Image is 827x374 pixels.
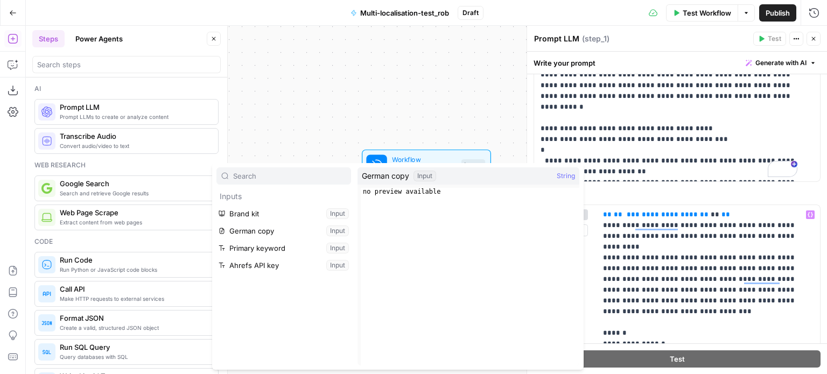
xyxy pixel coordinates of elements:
[60,294,209,303] span: Make HTTP requests to external services
[60,112,209,121] span: Prompt LLMs to create or analyze content
[534,190,821,201] label: Chat
[60,323,209,332] span: Create a valid, structured JSON object
[360,8,449,18] span: Multi-localisation-test_rob
[753,32,786,46] button: Test
[69,30,129,47] button: Power Agents
[768,34,781,44] span: Test
[534,350,821,368] button: Test
[34,160,219,170] div: Web research
[534,33,579,44] textarea: Prompt LLM
[759,4,796,22] button: Publish
[34,84,219,94] div: Ai
[60,131,209,142] span: Transcribe Audio
[392,154,456,164] span: Workflow
[362,171,409,181] span: German copy
[344,4,455,22] button: Multi-localisation-test_rob
[60,352,209,361] span: Query databases with SQL
[216,239,351,257] button: Select variable Primary keyword
[216,188,351,205] p: Inputs
[32,30,65,47] button: Steps
[326,150,527,181] div: WorkflowSet InputsInputs
[582,33,609,44] span: ( step_1 )
[670,354,685,364] span: Test
[60,313,209,323] span: Format JSON
[60,102,209,112] span: Prompt LLM
[741,56,821,70] button: Generate with AI
[666,4,738,22] button: Test Workflow
[37,59,216,70] input: Search steps
[60,142,209,150] span: Convert audio/video to text
[60,265,209,274] span: Run Python or JavaScript code blocks
[60,342,209,352] span: Run SQL Query
[216,222,351,239] button: Select variable German copy
[60,255,209,265] span: Run Code
[413,171,436,181] div: Input
[60,207,209,218] span: Web Page Scrape
[557,171,575,181] span: String
[233,171,346,181] input: Search
[683,8,731,18] span: Test Workflow
[527,52,827,74] div: Write your prompt
[462,8,479,18] span: Draft
[461,159,485,171] div: Inputs
[755,58,807,68] span: Generate with AI
[60,178,209,189] span: Google Search
[216,257,351,274] button: Select variable Ahrefs API key
[34,237,219,246] div: Code
[60,189,209,197] span: Search and retrieve Google results
[766,8,790,18] span: Publish
[216,205,351,222] button: Select variable Brand kit
[60,218,209,227] span: Extract content from web pages
[60,284,209,294] span: Call API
